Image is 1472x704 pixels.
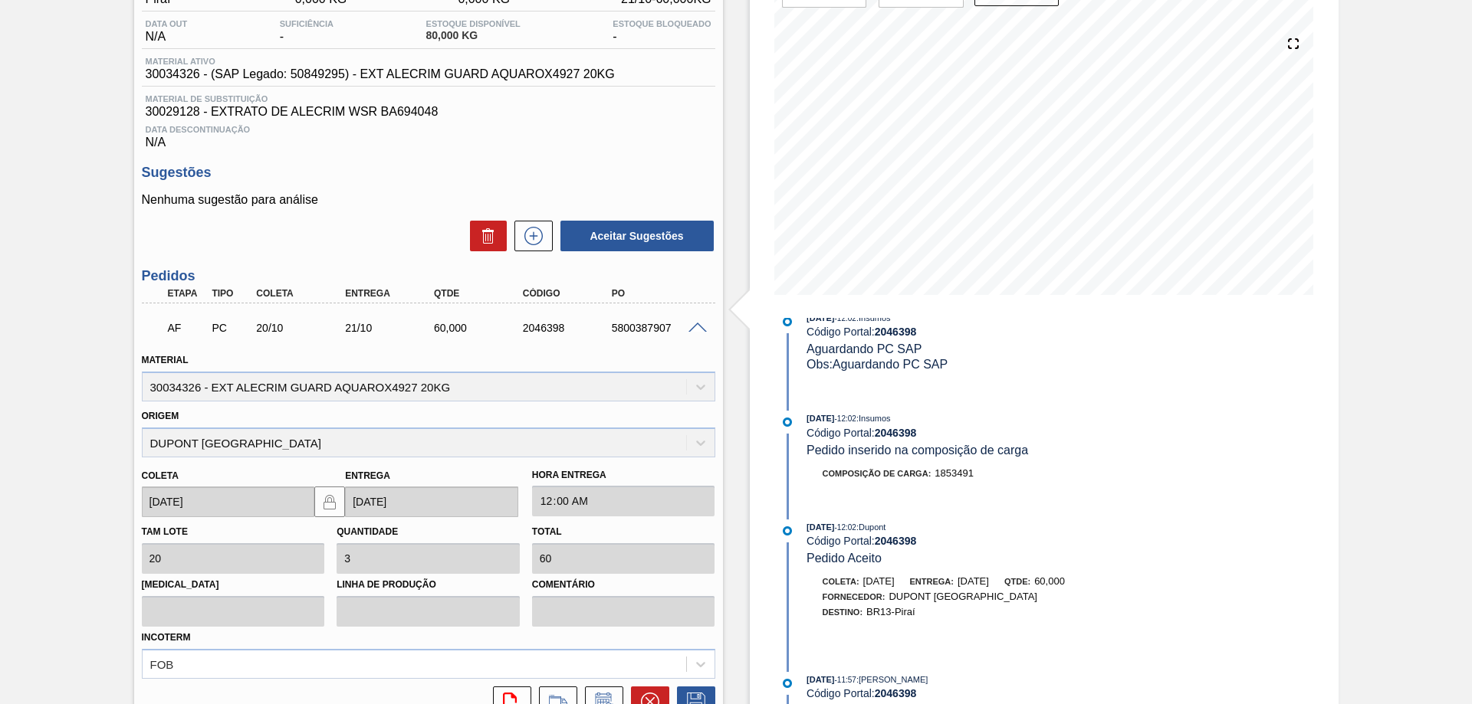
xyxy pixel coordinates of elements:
span: Estoque Bloqueado [613,19,711,28]
div: 2046398 [519,322,619,334]
strong: 2046398 [875,326,917,338]
label: Material [142,355,189,365]
span: DUPONT [GEOGRAPHIC_DATA] [889,591,1037,602]
div: Coleta [252,288,352,299]
span: 30029128 - EXTRATO DE ALECRIM WSR BA694048 [146,105,711,119]
div: 60,000 [430,322,530,334]
div: Aceitar Sugestões [553,219,715,253]
span: [DATE] [863,575,895,587]
strong: 2046398 [875,427,917,439]
span: Material de Substituição [146,94,711,103]
strong: 2046398 [875,687,917,699]
span: BR13-Piraí [866,606,915,617]
label: Linha de Produção [337,574,520,596]
button: locked [314,486,345,517]
span: Estoque Disponível [426,19,521,28]
img: atual [783,417,792,427]
span: 80,000 KG [426,30,521,41]
label: Quantidade [337,526,398,537]
span: Suficiência [280,19,333,28]
strong: 2046398 [875,535,917,547]
div: Nova sugestão [507,221,553,251]
input: dd/mm/yyyy [345,486,518,517]
button: Aceitar Sugestões [560,221,714,251]
span: Obs: Aguardando PC SAP [807,358,948,371]
span: Composição de Carga : [823,469,932,478]
span: 30034326 - (SAP Legado: 50849295) - EXT ALECRIM GUARD AQUAROX4927 20KG [146,67,615,81]
span: [DATE] [807,675,834,684]
span: Fornecedor: [823,592,886,601]
h3: Pedidos [142,268,715,284]
span: Qtde: [1004,577,1030,586]
span: 60,000 [1034,575,1065,587]
div: 5800387907 [608,322,708,334]
div: - [609,19,715,44]
span: - 12:02 [835,414,856,423]
div: Código Portal: [807,427,1171,439]
div: Código Portal: [807,687,1171,699]
img: atual [783,679,792,688]
div: - [276,19,337,44]
span: - 12:02 [835,314,856,323]
div: Aguardando Faturamento [164,311,210,345]
span: : [PERSON_NAME] [856,675,928,684]
span: Destino: [823,607,863,617]
label: Tam lote [142,526,188,537]
span: 1853491 [935,467,974,479]
span: Pedido inserido na composição de carga [807,444,1028,457]
label: Entrega [345,470,390,481]
span: Data out [146,19,188,28]
div: Tipo [208,288,254,299]
span: [DATE] [807,414,834,423]
div: N/A [142,19,192,44]
span: Material ativo [146,57,615,66]
div: 20/10/2025 [252,322,352,334]
div: N/A [142,119,715,149]
div: FOB [150,657,174,670]
div: 21/10/2025 [341,322,441,334]
div: PO [608,288,708,299]
label: Hora Entrega [532,464,715,486]
h3: Sugestões [142,165,715,181]
p: AF [168,322,206,334]
span: : Dupont [856,522,886,532]
span: Entrega: [910,577,954,586]
div: Código [519,288,619,299]
span: - 12:02 [835,523,856,532]
label: Origem [142,411,179,421]
span: Pedido Aceito [807,552,882,565]
img: locked [320,493,339,511]
label: [MEDICAL_DATA] [142,574,325,596]
span: - 11:57 [835,676,856,684]
div: Entrega [341,288,441,299]
label: Coleta [142,470,179,481]
div: Código Portal: [807,326,1171,338]
span: Coleta: [823,577,859,586]
div: Etapa [164,288,210,299]
div: Código Portal: [807,535,1171,547]
div: Qtde [430,288,530,299]
div: Pedido de Compra [208,322,254,334]
div: Excluir Sugestões [462,221,507,251]
span: [DATE] [807,313,834,323]
span: [DATE] [958,575,989,587]
span: [DATE] [807,522,834,532]
img: atual [783,317,792,326]
p: Nenhuma sugestão para análise [142,193,715,207]
span: Aguardando PC SAP [807,342,922,355]
input: dd/mm/yyyy [142,486,315,517]
label: Incoterm [142,632,191,643]
label: Total [532,526,562,537]
span: : Insumos [856,313,891,323]
img: atual [783,526,792,535]
label: Comentário [532,574,715,596]
span: : Insumos [856,414,891,423]
span: Data Descontinuação [146,125,711,134]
